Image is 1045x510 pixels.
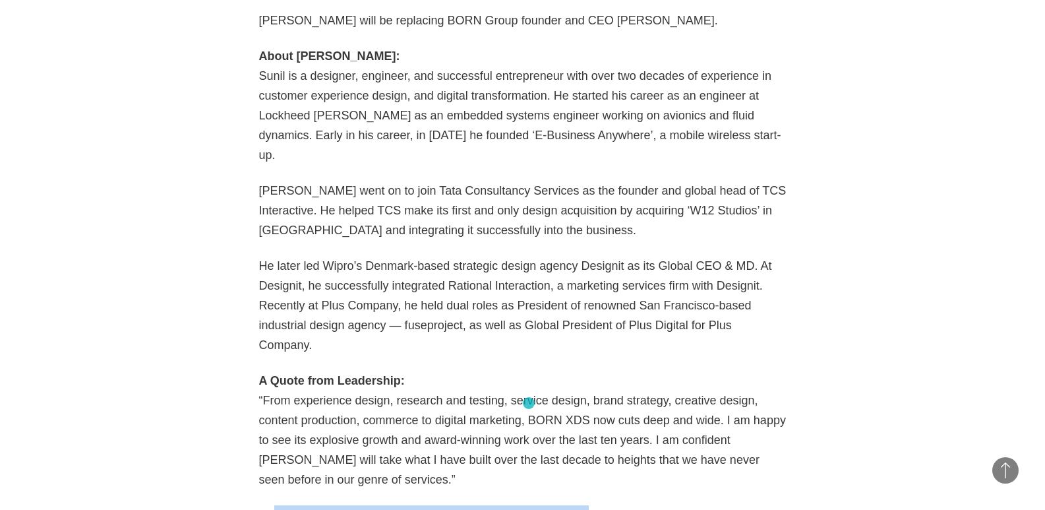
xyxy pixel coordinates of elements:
[259,181,787,240] p: [PERSON_NAME] went on to join Tata Consultancy Services as the founder and global head of TCS Int...
[259,256,787,355] p: He later led Wipro’s Denmark-based strategic design agency Designit as its Global CEO & MD. At De...
[259,46,787,165] p: Sunil is a designer, engineer, and successful entrepreneur with over two decades of experience in...
[992,457,1019,484] button: Back to Top
[259,11,787,30] p: [PERSON_NAME] will be replacing BORN Group founder and CEO [PERSON_NAME].
[259,49,400,63] strong: About [PERSON_NAME]:
[259,374,405,387] strong: A Quote from Leadership:
[259,371,787,490] p: “From experience design, research and testing, service design, brand strategy, creative design, c...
